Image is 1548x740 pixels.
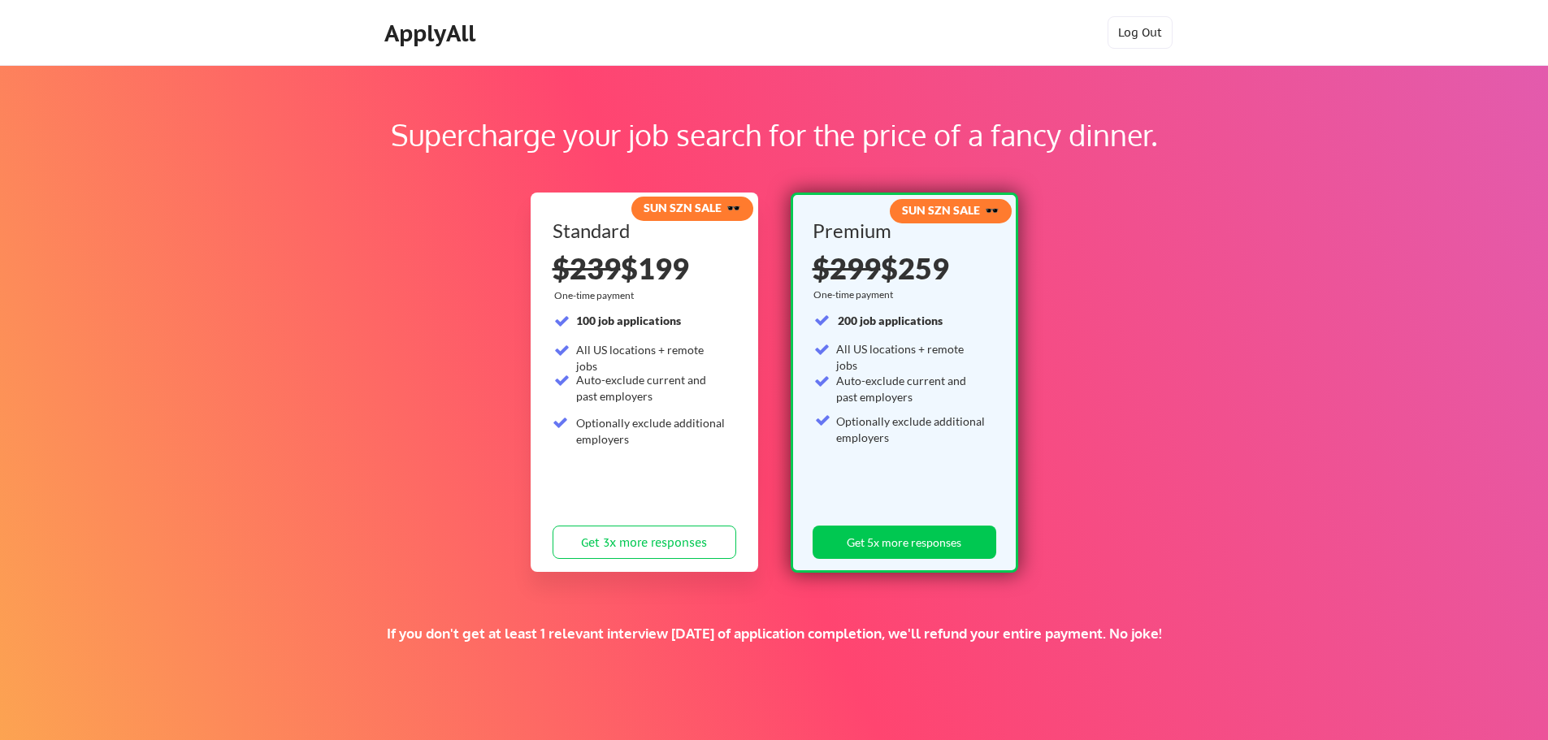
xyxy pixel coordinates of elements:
s: $239 [553,250,621,286]
strong: 200 job applications [838,314,943,327]
div: Premium [813,221,991,240]
div: $199 [553,253,736,283]
div: Auto-exclude current and past employers [836,373,986,405]
div: Supercharge your job search for the price of a fancy dinner. [104,113,1444,157]
s: $299 [813,250,881,286]
div: Optionally exclude additional employers [576,415,726,447]
div: ApplyAll [384,19,480,47]
div: If you don't get at least 1 relevant interview [DATE] of application completion, we'll refund you... [282,625,1266,643]
button: Log Out [1108,16,1173,49]
strong: SUN SZN SALE 🕶️ [902,203,999,217]
div: Optionally exclude additional employers [836,413,986,445]
button: Get 5x more responses [813,526,996,559]
div: $259 [813,253,991,283]
div: One-time payment [813,288,898,301]
strong: SUN SZN SALE 🕶️ [644,201,740,214]
div: Standard [553,221,731,240]
div: All US locations + remote jobs [576,342,726,374]
strong: 100 job applications [576,314,681,327]
button: Get 3x more responses [553,526,736,559]
div: All US locations + remote jobs [836,341,986,373]
div: One-time payment [554,289,639,302]
div: Auto-exclude current and past employers [576,372,726,404]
